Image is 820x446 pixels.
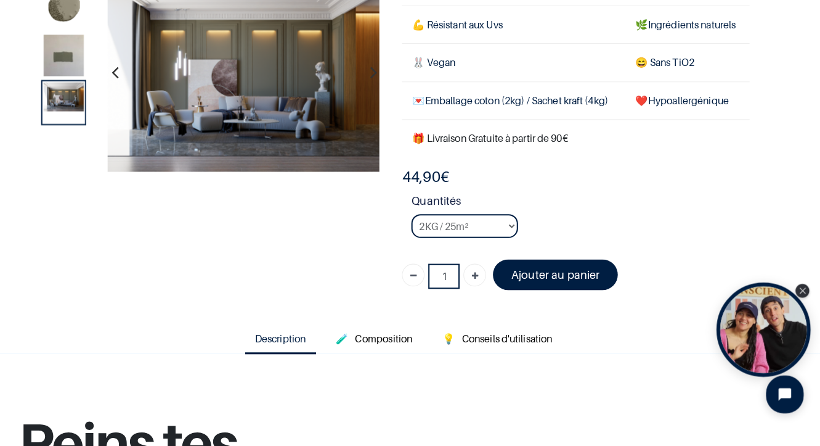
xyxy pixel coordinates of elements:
[629,51,751,88] td: ans TiO2
[718,286,811,378] div: Open Tolstoy
[499,263,622,293] a: Ajouter au panier
[796,287,810,300] div: Close Tolstoy widget
[420,138,572,150] font: 🎁 Livraison Gratuite à partir de 90€
[59,43,98,95] img: Product image
[410,267,432,289] a: Supprimer
[266,334,315,347] span: Description
[364,334,420,347] span: Composition
[470,267,492,289] a: Ajouter
[59,89,98,117] img: Product image
[629,88,751,125] td: ❤️Hypoallergénique
[639,63,659,75] span: 😄 S
[420,26,508,38] span: 💪 Résistant aux Uvs
[757,366,814,424] iframe: Tidio Chat
[718,286,811,378] div: Tolstoy bubble widget
[419,197,751,218] strong: Quantités
[410,173,447,191] span: 44,90
[410,173,456,191] b: €
[639,26,651,38] span: 🌿
[517,271,604,284] font: Ajouter au panier
[420,63,462,75] span: 🐰 Vegan
[345,334,357,347] span: 🧪
[410,88,629,125] td: Emballage coton (2kg) / Sachet kraft (4kg)
[420,101,432,113] span: 💌
[629,14,751,51] td: Ingrédients naturels
[469,334,558,347] span: Conseils d'utilisation
[718,286,811,378] div: Open Tolstoy widget
[450,334,462,347] span: 💡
